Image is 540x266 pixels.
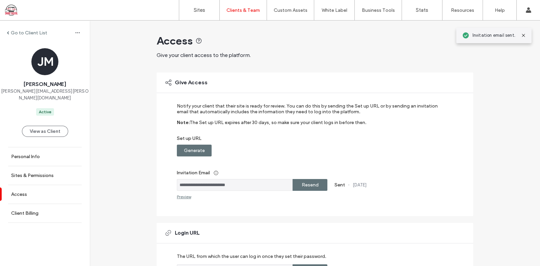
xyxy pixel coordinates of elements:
[302,179,319,191] label: Resend
[11,173,54,178] label: Sites & Permissions
[11,191,27,197] label: Access
[451,7,474,13] label: Resources
[190,120,367,136] label: The Set up URL expires after 30 days, so make sure your client logs in before then.
[353,182,367,187] label: [DATE]
[177,254,326,264] label: The URL from which the user can log in once they set their password.
[334,182,345,188] label: Sent
[194,7,205,13] label: Sites
[175,229,199,237] span: Login URL
[157,52,251,58] span: Give your client access to the platform.
[157,34,193,48] span: Access
[226,7,260,13] label: Clients & Team
[31,48,58,75] div: JM
[177,120,190,136] label: Note:
[177,136,444,145] label: Set up URL
[322,7,347,13] label: White Label
[39,109,51,115] div: Active
[15,5,29,11] span: Help
[175,79,208,86] span: Give Access
[11,154,40,159] label: Personal Info
[495,7,505,13] label: Help
[274,7,307,13] label: Custom Assets
[177,167,444,179] label: Invitation Email
[22,126,68,137] button: View as Client
[362,7,395,13] label: Business Tools
[177,103,444,120] label: Notify your client that their site is ready for review. You can do this by sending the Set up URL...
[184,144,205,157] label: Generate
[11,210,38,216] label: Client Billing
[24,81,66,88] span: [PERSON_NAME]
[11,30,47,36] label: Go to Client List
[177,194,191,199] div: Preview
[416,7,428,13] label: Stats
[473,32,515,39] span: Invitation email sent.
